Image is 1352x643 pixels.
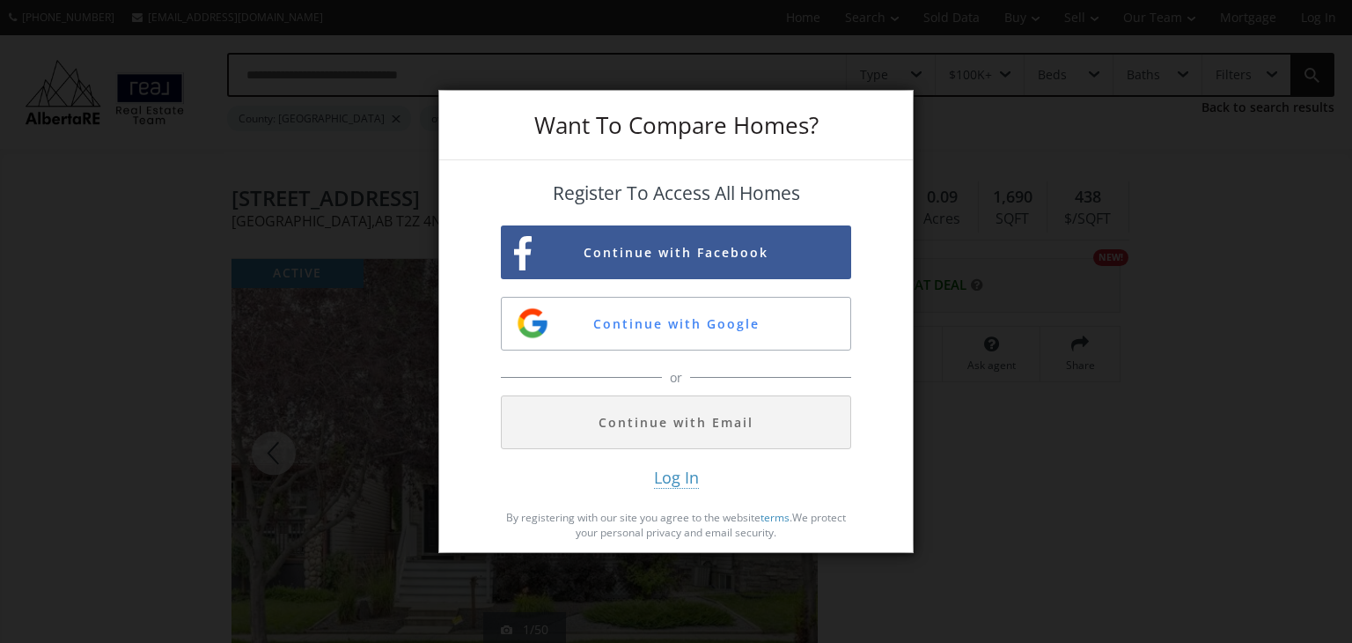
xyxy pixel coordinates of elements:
[501,395,851,449] button: Continue with Email
[501,183,851,203] h4: Register To Access All Homes
[514,236,532,270] img: facebook-sign-up
[501,510,851,540] p: By registering with our site you agree to the website . We protect your personal privacy and emai...
[515,306,550,341] img: google-sign-up
[501,297,851,351] button: Continue with Google
[654,467,699,489] span: Log In
[501,114,851,137] h3: Want To Compare Homes?
[501,225,851,279] button: Continue with Facebook
[760,510,790,525] a: terms
[665,369,687,387] span: or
